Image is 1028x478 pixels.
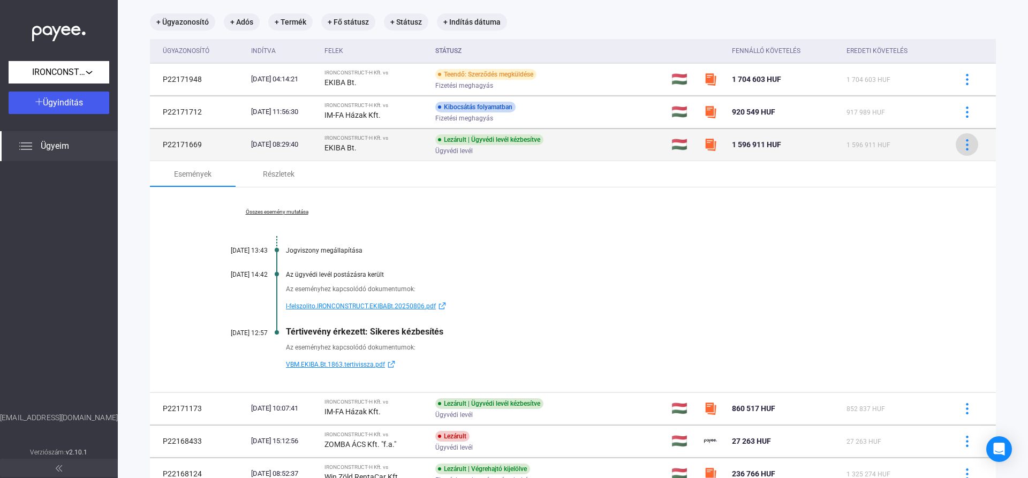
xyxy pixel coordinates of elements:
div: Fennálló követelés [732,44,800,57]
span: 1 325 274 HUF [846,471,890,478]
div: Ügyazonosító [163,44,209,57]
span: Ügyvédi levél [435,441,473,454]
span: 920 549 HUF [732,108,775,116]
span: 27 263 HUF [846,438,881,445]
img: more-blue [962,403,973,414]
img: szamlazzhu-mini [704,402,717,415]
td: P22171712 [150,96,247,128]
span: Ügyeim [41,140,69,153]
strong: ZOMBA ÁCS Kft. "f.a." [324,440,396,449]
div: [DATE] 10:07:41 [251,403,316,414]
div: Indítva [251,44,316,57]
span: 917 989 HUF [846,109,885,116]
div: Az ügyvédi levél postázásra került [286,271,942,278]
td: 🇭🇺 [667,128,700,161]
img: arrow-double-left-grey.svg [56,465,62,472]
span: VBM.EKIBA.Bt.1863.tertivissza.pdf [286,358,385,371]
a: Összes esemény mutatása [203,209,350,215]
div: [DATE] 11:56:30 [251,107,316,117]
mat-chip: + Adós [224,13,260,31]
td: 🇭🇺 [667,425,700,457]
div: Lezárult | Ügyvédi levél kézbesítve [435,398,543,409]
div: Eredeti követelés [846,44,908,57]
span: 852 837 HUF [846,405,885,413]
button: more-blue [956,397,978,420]
span: l-felszolito.IRONCONSTRUCT.EKIBABt.20250806.pdf [286,300,436,313]
div: IRONCONSTRUCT-H Kft. vs [324,102,427,109]
span: 1 704 603 HUF [846,76,890,84]
span: Fizetési meghagyás [435,112,493,125]
button: more-blue [956,133,978,156]
div: Részletek [263,168,294,180]
img: plus-white.svg [35,98,43,105]
th: Státusz [431,39,668,63]
span: Ügyvédi levél [435,145,473,157]
button: more-blue [956,68,978,90]
td: 🇭🇺 [667,96,700,128]
img: payee-logo [704,435,717,447]
div: IRONCONSTRUCT-H Kft. vs [324,135,427,141]
div: [DATE] 15:12:56 [251,436,316,446]
mat-chip: + Ügyazonosító [150,13,215,31]
div: Tértivevény érkezett: Sikeres kézbesítés [286,327,942,337]
div: Fennálló követelés [732,44,838,57]
img: more-blue [962,436,973,447]
img: more-blue [962,139,973,150]
button: more-blue [956,101,978,123]
div: Az eseményhez kapcsolódó dokumentumok: [286,342,942,353]
span: IRONCONSTRUCT-H Kft. [32,66,86,79]
div: Felek [324,44,343,57]
span: 1 596 911 HUF [732,140,781,149]
mat-chip: + Státusz [384,13,428,31]
div: Teendő: Szerződés megküldése [435,69,536,80]
strong: v2.10.1 [66,449,88,456]
div: [DATE] 04:14:21 [251,74,316,85]
button: more-blue [956,430,978,452]
div: [DATE] 14:42 [203,271,268,278]
div: Az eseményhez kapcsolódó dokumentumok: [286,284,942,294]
span: 236 766 HUF [732,469,775,478]
img: external-link-blue [385,360,398,368]
img: szamlazzhu-mini [704,105,717,118]
div: IRONCONSTRUCT-H Kft. vs [324,399,427,405]
div: Felek [324,44,427,57]
span: Ügyindítás [43,97,83,108]
div: Open Intercom Messenger [986,436,1012,462]
div: Eredeti követelés [846,44,942,57]
mat-chip: + Indítás dátuma [437,13,507,31]
strong: EKIBA Bt. [324,78,357,87]
img: szamlazzhu-mini [704,138,717,151]
strong: IM-FA Házak Kft. [324,407,381,416]
img: white-payee-white-dot.svg [32,20,86,42]
div: [DATE] 13:43 [203,247,268,254]
mat-chip: + Termék [268,13,313,31]
div: Indítva [251,44,276,57]
td: P22171669 [150,128,247,161]
span: 860 517 HUF [732,404,775,413]
img: more-blue [962,107,973,118]
td: 🇭🇺 [667,63,700,95]
span: Fizetési meghagyás [435,79,493,92]
div: [DATE] 08:29:40 [251,139,316,150]
div: IRONCONSTRUCT-H Kft. vs [324,431,427,438]
div: Lezárult | Ügyvédi levél kézbesítve [435,134,543,145]
td: 🇭🇺 [667,392,700,424]
span: Ügyvédi levél [435,408,473,421]
strong: IM-FA Házak Kft. [324,111,381,119]
a: l-felszolito.IRONCONSTRUCT.EKIBABt.20250806.pdfexternal-link-blue [286,300,942,313]
img: list.svg [19,140,32,153]
img: more-blue [962,74,973,85]
div: [DATE] 12:57 [203,329,268,337]
span: 27 263 HUF [732,437,771,445]
div: Lezárult [435,431,470,442]
button: IRONCONSTRUCT-H Kft. [9,61,109,84]
span: 1 596 911 HUF [846,141,890,149]
span: 1 704 603 HUF [732,75,781,84]
div: IRONCONSTRUCT-H Kft. vs [324,464,427,471]
div: IRONCONSTRUCT-H Kft. vs [324,70,427,76]
mat-chip: + Fő státusz [321,13,375,31]
strong: EKIBA Bt. [324,143,357,152]
a: VBM.EKIBA.Bt.1863.tertivissza.pdfexternal-link-blue [286,358,942,371]
img: external-link-blue [436,302,449,310]
td: P22171948 [150,63,247,95]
